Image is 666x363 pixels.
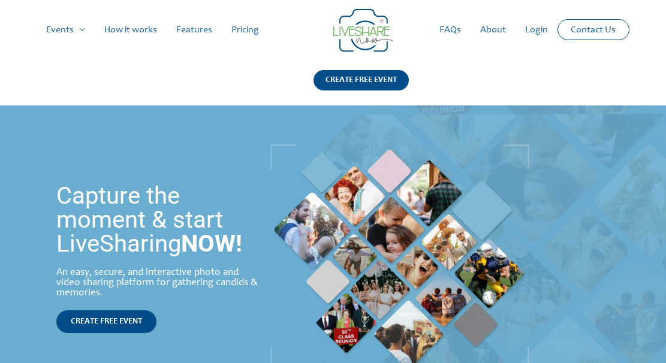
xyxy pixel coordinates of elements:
[181,229,242,258] strong: NOW!
[314,70,409,90] div: CREATE FREE EVENT
[56,184,263,256] h1: Capture the moment & start LiveSharing
[167,11,222,49] a: Features
[95,11,167,49] a: How it works
[430,11,471,49] a: FAQs
[37,11,95,49] a: Events
[561,20,625,40] a: Contact Us
[471,11,516,49] a: About
[21,11,645,49] nav: Site Navigation
[314,70,409,105] a: CREATE FREE EVENT
[333,9,393,52] img: LiveShare logo - Capture & Share Event Memories
[71,317,142,326] span: CREATE FREE EVENT
[56,268,263,298] div: An easy, secure, and interactive photo and video sharing platform for gathering candids & memories.
[222,11,269,49] a: Pricing
[56,310,156,333] a: CREATE FREE EVENT
[516,11,557,49] a: Login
